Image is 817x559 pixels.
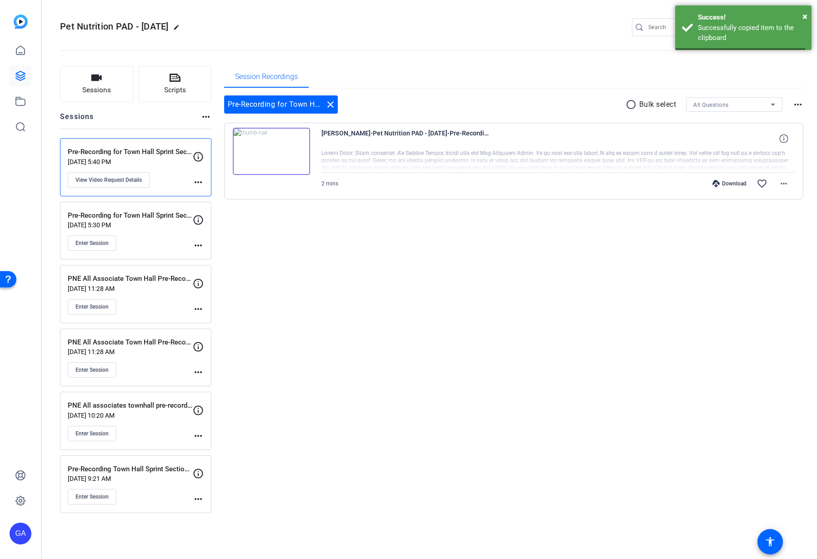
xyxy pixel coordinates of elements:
p: [DATE] 9:21 AM [68,475,193,482]
button: Enter Session [68,235,116,251]
mat-icon: accessibility [765,536,776,547]
mat-icon: more_horiz [193,494,204,504]
div: Success! [698,12,805,23]
span: Enter Session [75,493,109,500]
mat-icon: radio_button_unchecked [626,99,639,110]
p: Pre-Recording Town Hall Sprint Section - Tomek [68,464,193,474]
p: Pre-Recording for Town Hall Sprint Section - [PERSON_NAME] [68,210,193,221]
h2: Sessions [60,111,94,129]
mat-icon: favorite_border [757,178,767,189]
span: [PERSON_NAME]-Pet Nutrition PAD - [DATE]-Pre-Recording for Town Hall Sprint Section [PERSON_NAME]... [321,128,490,150]
p: [DATE] 11:28 AM [68,285,193,292]
button: Enter Session [68,362,116,378]
span: Pet Nutrition PAD - [DATE] [60,21,169,32]
p: PNE All Associate Town Hall Pre-Record - [PERSON_NAME] [68,274,193,284]
p: [DATE] 5:30 PM [68,221,193,229]
div: Successfully copied item to the clipboard [698,23,805,43]
mat-icon: more_horiz [193,177,204,188]
mat-icon: more_horiz [200,111,211,122]
div: Download [708,180,751,187]
p: Bulk select [639,99,677,110]
p: PNE All Associate Town Hall Pre-Record - Imke [68,337,193,348]
span: View Video Request Details [75,176,142,184]
span: 2 mins [321,180,338,187]
span: × [802,11,807,22]
img: blue-gradient.svg [14,15,28,29]
p: [DATE] 10:20 AM [68,412,193,419]
button: Close [802,10,807,23]
span: All Questions [693,102,729,108]
button: Scripts [139,66,212,102]
span: Session Recordings [235,73,298,80]
span: Enter Session [75,430,109,437]
button: Enter Session [68,489,116,504]
mat-icon: more_horiz [778,178,789,189]
button: View Video Request Details [68,172,150,188]
mat-icon: more_horiz [193,430,204,441]
mat-icon: edit [173,24,184,35]
p: PNE All associates townhall pre-record - [GEOGRAPHIC_DATA] [68,400,193,411]
mat-icon: more_horiz [193,304,204,314]
mat-icon: more_horiz [193,367,204,378]
span: Sessions [82,85,111,95]
mat-icon: more_horiz [792,99,803,110]
img: thumb-nail [233,128,310,175]
button: Sessions [60,66,133,102]
input: Search [648,22,730,33]
div: Pre-Recording for Town Hall Sprint Section [PERSON_NAME] [224,95,338,114]
button: Enter Session [68,299,116,314]
mat-icon: more_horiz [193,240,204,251]
span: Scripts [164,85,186,95]
p: [DATE] 5:40 PM [68,158,193,165]
span: Enter Session [75,366,109,374]
mat-icon: close [325,99,336,110]
span: Enter Session [75,240,109,247]
p: [DATE] 11:28 AM [68,348,193,355]
button: Enter Session [68,426,116,441]
span: Enter Session [75,303,109,310]
div: GA [10,523,31,544]
p: Pre-Recording for Town Hall Sprint Section [PERSON_NAME] [68,147,193,157]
